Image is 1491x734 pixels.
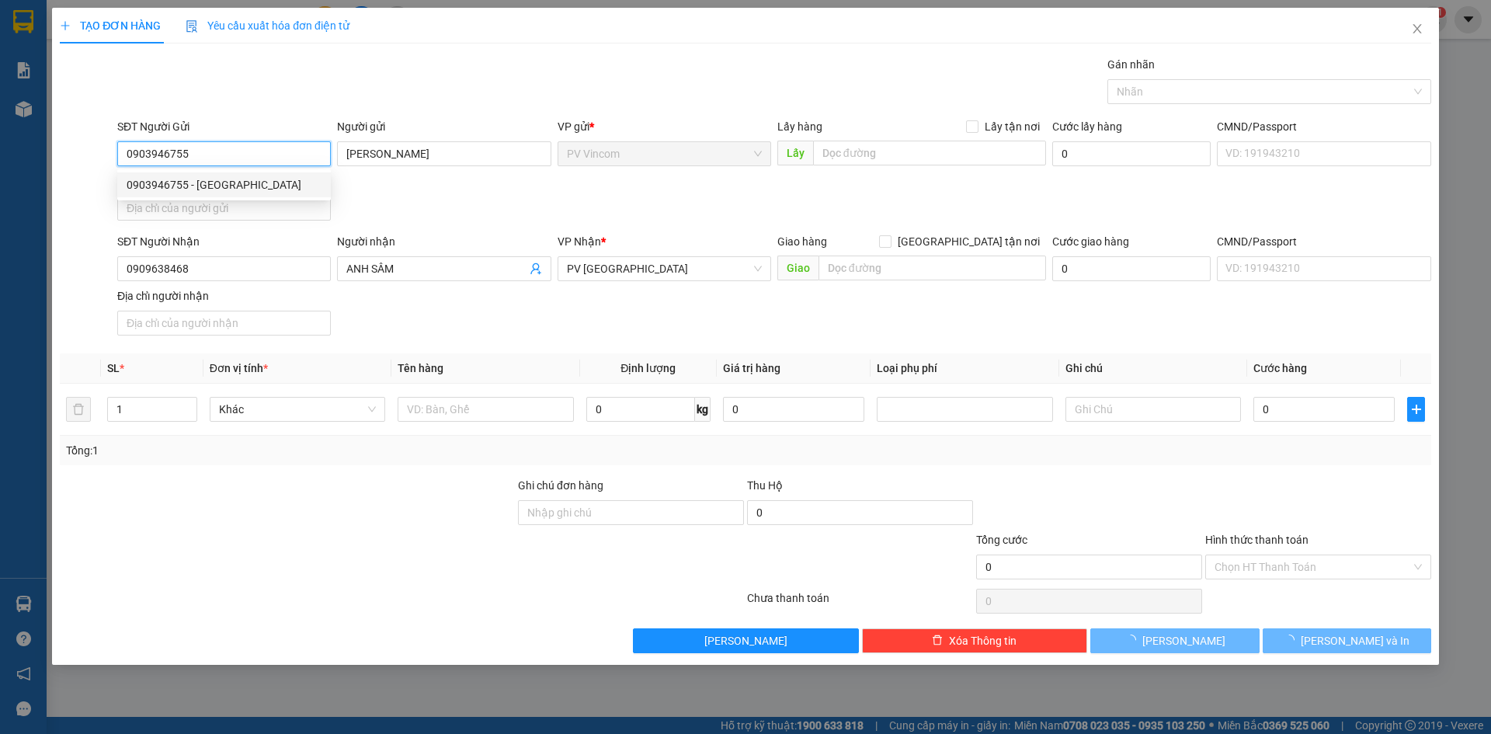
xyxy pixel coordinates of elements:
[891,233,1046,250] span: [GEOGRAPHIC_DATA] tận nơi
[127,176,321,193] div: 0903946755 - [GEOGRAPHIC_DATA]
[818,256,1046,280] input: Dọc đường
[777,141,813,165] span: Lấy
[1052,256,1211,281] input: Cước giao hàng
[186,19,349,32] span: Yêu cầu xuất hóa đơn điện tử
[1284,635,1301,645] span: loading
[398,397,573,422] input: VD: Bàn, Ghế
[107,362,120,374] span: SL
[558,235,601,248] span: VP Nhận
[976,534,1027,546] span: Tổng cước
[186,20,198,33] img: icon
[60,19,161,32] span: TẠO ĐƠN HÀNG
[1052,120,1122,133] label: Cước lấy hàng
[978,118,1046,135] span: Lấy tận nơi
[747,479,783,492] span: Thu Hộ
[695,397,711,422] span: kg
[117,287,331,304] div: Địa chỉ người nhận
[60,20,71,31] span: plus
[871,353,1058,384] th: Loại phụ phí
[620,362,676,374] span: Định lượng
[777,256,818,280] span: Giao
[1407,397,1424,422] button: plus
[723,397,864,422] input: 0
[932,635,943,647] span: delete
[117,311,331,336] input: Địa chỉ của người nhận
[1205,534,1309,546] label: Hình thức thanh toán
[633,628,859,653] button: [PERSON_NAME]
[210,362,268,374] span: Đơn vị tính
[1217,118,1430,135] div: CMND/Passport
[777,235,827,248] span: Giao hàng
[1411,23,1423,35] span: close
[1408,403,1423,416] span: plus
[1263,628,1431,653] button: [PERSON_NAME] và In
[949,632,1017,649] span: Xóa Thông tin
[117,118,331,135] div: SĐT Người Gửi
[518,479,603,492] label: Ghi chú đơn hàng
[1142,632,1225,649] span: [PERSON_NAME]
[723,362,780,374] span: Giá trị hàng
[1052,141,1211,166] input: Cước lấy hàng
[862,628,1088,653] button: deleteXóa Thông tin
[66,397,91,422] button: delete
[1395,8,1439,51] button: Close
[704,632,787,649] span: [PERSON_NAME]
[117,233,331,250] div: SĐT Người Nhận
[219,398,376,421] span: Khác
[518,500,744,525] input: Ghi chú đơn hàng
[1065,397,1241,422] input: Ghi Chú
[1052,235,1129,248] label: Cước giao hàng
[117,196,331,221] input: Địa chỉ của người gửi
[567,142,762,165] span: PV Vincom
[1217,233,1430,250] div: CMND/Passport
[1107,58,1155,71] label: Gán nhãn
[337,118,551,135] div: Người gửi
[558,118,771,135] div: VP gửi
[337,233,551,250] div: Người nhận
[1253,362,1307,374] span: Cước hàng
[530,263,542,275] span: user-add
[745,590,975,617] div: Chưa thanh toán
[1059,353,1247,384] th: Ghi chú
[1090,628,1259,653] button: [PERSON_NAME]
[66,442,575,459] div: Tổng: 1
[398,362,443,374] span: Tên hàng
[1301,632,1409,649] span: [PERSON_NAME] và In
[117,172,331,197] div: 0903946755 - ANH SƠN
[813,141,1046,165] input: Dọc đường
[567,257,762,280] span: PV Tây Ninh
[1125,635,1142,645] span: loading
[777,120,822,133] span: Lấy hàng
